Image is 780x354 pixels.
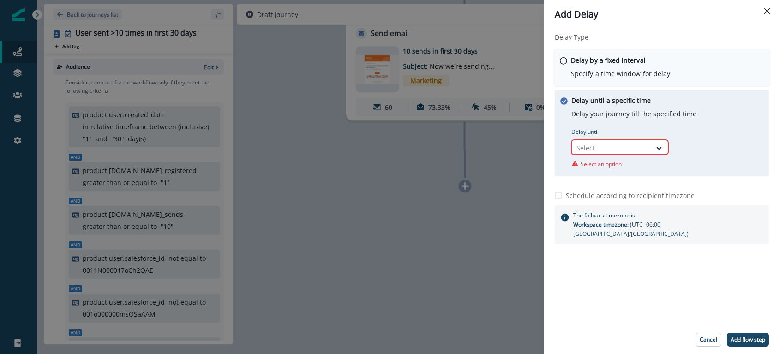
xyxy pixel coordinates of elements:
p: Delay Type [555,32,769,42]
p: Schedule according to recipient timezone [566,191,695,200]
p: Add flow step [731,336,765,343]
span: Workspace timezone: [573,221,630,228]
p: Delay by a fixed interval [571,55,646,65]
label: Delay until [571,128,663,136]
p: Select an option [581,158,622,168]
button: Add flow step [727,333,769,347]
p: Specify a time window for delay [571,69,670,78]
button: Close [760,4,774,18]
p: Cancel [700,336,717,343]
button: Cancel [696,333,721,347]
p: The fallback timezone is: ( UTC -06:00 [GEOGRAPHIC_DATA]/[GEOGRAPHIC_DATA] ) [573,211,763,239]
p: Delay until a specific time [571,96,651,105]
p: Delay your journey till the specified time [571,109,696,119]
div: Add Delay [555,7,769,21]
